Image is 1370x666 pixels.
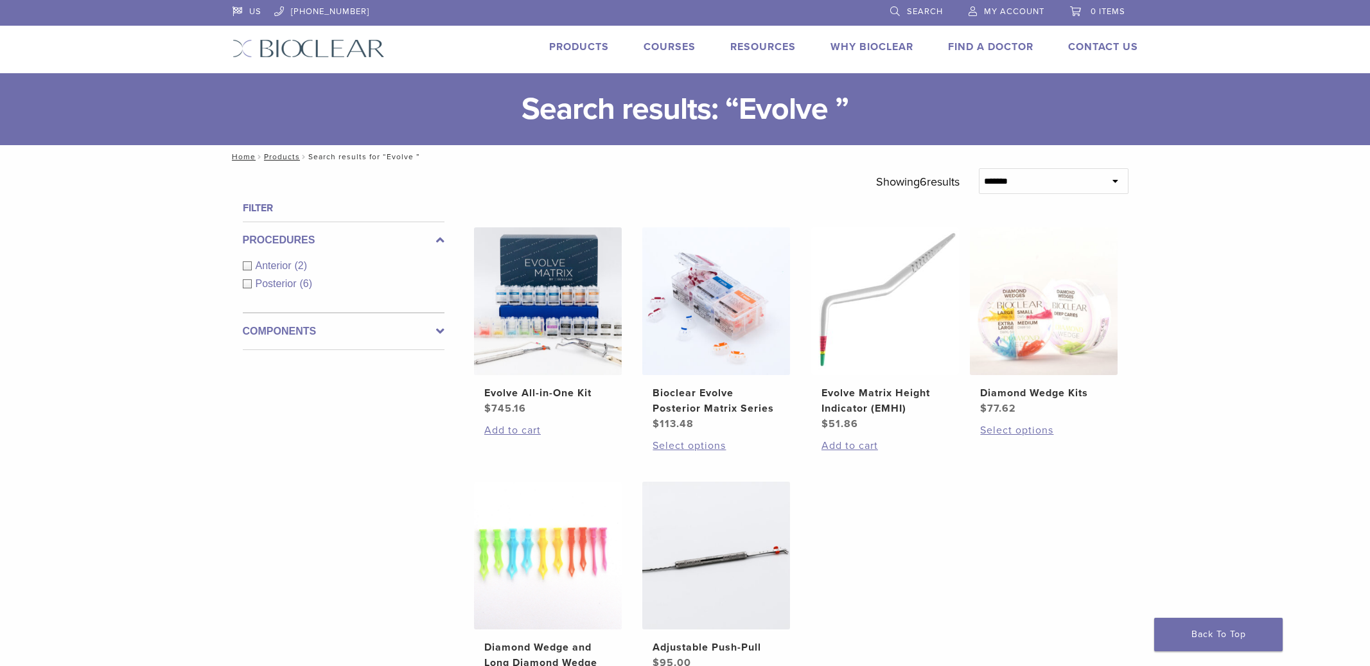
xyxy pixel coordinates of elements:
[243,232,444,248] label: Procedures
[1154,618,1283,651] a: Back To Top
[876,168,960,195] p: Showing results
[830,40,913,53] a: Why Bioclear
[484,402,526,415] bdi: 745.16
[821,417,858,430] bdi: 51.86
[243,200,444,216] h4: Filter
[980,402,987,415] span: $
[549,40,609,53] a: Products
[223,145,1148,168] nav: Search results for “Evolve ”
[256,278,300,289] span: Posterior
[233,39,385,58] img: Bioclear
[228,152,256,161] a: Home
[653,640,780,655] h2: Adjustable Push-Pull
[642,482,790,629] img: Adjustable Push-Pull
[642,227,791,432] a: Bioclear Evolve Posterior Matrix SeriesBioclear Evolve Posterior Matrix Series $113.48
[484,402,491,415] span: $
[948,40,1033,53] a: Find A Doctor
[256,260,295,271] span: Anterior
[821,438,949,453] a: Add to cart: “Evolve Matrix Height Indicator (EMHI)”
[653,417,694,430] bdi: 113.48
[484,423,611,438] a: Add to cart: “Evolve All-in-One Kit”
[295,260,308,271] span: (2)
[730,40,796,53] a: Resources
[474,227,622,375] img: Evolve All-in-One Kit
[984,6,1044,17] span: My Account
[653,385,780,416] h2: Bioclear Evolve Posterior Matrix Series
[821,417,829,430] span: $
[907,6,943,17] span: Search
[980,402,1016,415] bdi: 77.62
[256,153,264,160] span: /
[484,385,611,401] h2: Evolve All-in-One Kit
[1091,6,1125,17] span: 0 items
[970,227,1118,375] img: Diamond Wedge Kits
[811,227,959,375] img: Evolve Matrix Height Indicator (EMHI)
[653,417,660,430] span: $
[644,40,696,53] a: Courses
[642,227,790,375] img: Bioclear Evolve Posterior Matrix Series
[653,438,780,453] a: Select options for “Bioclear Evolve Posterior Matrix Series”
[474,482,622,629] img: Diamond Wedge and Long Diamond Wedge
[969,227,1119,416] a: Diamond Wedge KitsDiamond Wedge Kits $77.62
[264,152,300,161] a: Products
[300,278,313,289] span: (6)
[473,227,623,416] a: Evolve All-in-One KitEvolve All-in-One Kit $745.16
[300,153,308,160] span: /
[980,385,1107,401] h2: Diamond Wedge Kits
[920,175,927,189] span: 6
[811,227,960,432] a: Evolve Matrix Height Indicator (EMHI)Evolve Matrix Height Indicator (EMHI) $51.86
[821,385,949,416] h2: Evolve Matrix Height Indicator (EMHI)
[980,423,1107,438] a: Select options for “Diamond Wedge Kits”
[1068,40,1138,53] a: Contact Us
[243,324,444,339] label: Components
